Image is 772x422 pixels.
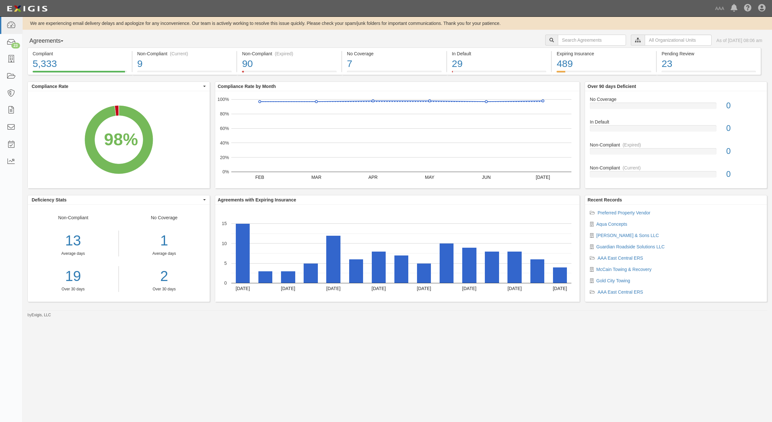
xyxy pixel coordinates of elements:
small: by [27,312,51,318]
svg: A chart. [215,91,579,188]
button: Compliance Rate [28,82,210,91]
div: 1 [124,231,205,251]
text: [DATE] [536,175,550,180]
div: Expiring Insurance [557,50,651,57]
div: 0 [721,123,767,134]
a: Non-Compliant(Expired)90 [237,71,341,76]
div: No Coverage [585,96,767,103]
div: (Current) [170,50,188,57]
div: 29 [452,57,547,71]
a: 19 [28,266,119,287]
div: Non-Compliant [585,142,767,148]
div: Non-Compliant [28,214,119,292]
text: [DATE] [553,286,567,291]
text: [DATE] [507,286,522,291]
div: 0 [721,146,767,157]
div: No Coverage [119,214,210,292]
div: 0 [721,100,767,112]
a: Expiring Insurance489 [552,71,656,76]
text: 0% [223,169,229,174]
a: Non-Compliant(Current)0 [590,165,762,183]
text: [DATE] [462,286,476,291]
div: Non-Compliant (Current) [137,50,232,57]
a: Non-Compliant(Expired)0 [590,142,762,165]
svg: A chart. [215,205,579,302]
text: 60% [220,126,229,131]
b: Agreements with Expiring Insurance [218,197,296,202]
a: AAA [712,2,727,15]
input: All Organizational Units [645,35,712,46]
div: 0 [721,168,767,180]
i: Help Center - Complianz [744,5,752,12]
img: logo-5460c22ac91f19d4615b14bd174203de0afe785f0fc80cf4dbbc73dc1793850b.png [5,3,49,15]
b: Recent Records [588,197,622,202]
a: Non-Compliant(Current)9 [132,71,237,76]
a: Pending Review23 [657,71,761,76]
text: [DATE] [326,286,340,291]
a: Gold City Towing [596,278,630,283]
div: Non-Compliant [585,165,767,171]
div: (Current) [622,165,641,171]
div: 5,333 [33,57,127,71]
a: No Coverage7 [342,71,446,76]
text: [DATE] [417,286,431,291]
text: 100% [217,97,229,102]
text: 15 [222,221,227,226]
b: Over 90 days Deficient [588,84,636,89]
div: Over 30 days [28,287,119,292]
div: As of [DATE] 08:06 am [716,37,762,44]
text: [DATE] [281,286,295,291]
text: FEB [256,175,264,180]
a: In Default29 [447,71,551,76]
text: MAY [425,175,435,180]
div: Pending Review [662,50,756,57]
b: Compliance Rate by Month [218,84,276,89]
svg: A chart. [28,91,210,188]
text: MAR [311,175,321,180]
a: Exigis, LLC [32,313,51,317]
text: 20% [220,155,229,160]
text: 80% [220,111,229,116]
div: In Default [585,119,767,125]
text: 10 [222,241,227,246]
text: 40% [220,140,229,146]
div: 7 [347,57,442,71]
div: 23 [11,43,20,49]
div: Compliant [33,50,127,57]
div: Over 30 days [124,287,205,292]
div: Non-Compliant (Expired) [242,50,337,57]
a: In Default0 [590,119,762,142]
span: Deficiency Stats [32,197,202,203]
a: [PERSON_NAME] & Sons LLC [596,233,659,238]
div: Average days [28,251,119,256]
a: 2 [124,266,205,287]
div: 13 [28,231,119,251]
div: 23 [662,57,756,71]
a: Guardian Roadside Solutions LLC [596,244,665,249]
button: Agreements [27,35,76,48]
div: 98% [104,127,138,151]
button: Deficiency Stats [28,195,210,204]
a: McCain Towing & Recovery [596,267,652,272]
text: [DATE] [371,286,386,291]
a: AAA East Central ERS [598,289,643,295]
text: [DATE] [236,286,250,291]
a: AAA East Central ERS [598,255,643,261]
div: We are experiencing email delivery delays and apologize for any inconvenience. Our team is active... [23,20,772,27]
a: Compliant5,333 [27,71,132,76]
text: APR [368,175,378,180]
div: No Coverage [347,50,442,57]
text: JUN [482,175,491,180]
a: Aqua Concepts [596,222,627,227]
a: Preferred Property Vendor [598,210,650,215]
div: Average days [124,251,205,256]
div: In Default [452,50,547,57]
div: (Expired) [622,142,641,148]
div: 9 [137,57,232,71]
text: 0 [224,280,227,286]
